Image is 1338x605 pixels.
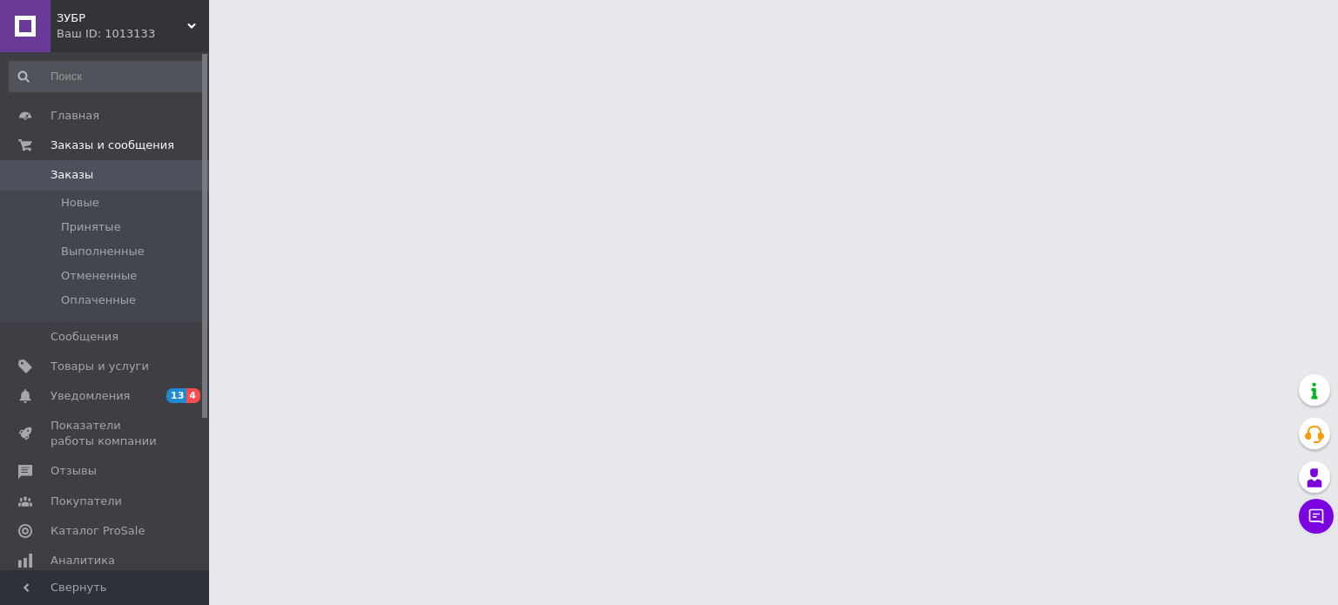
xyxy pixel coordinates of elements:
[51,329,118,345] span: Сообщения
[61,219,121,235] span: Принятые
[51,108,99,124] span: Главная
[51,138,174,153] span: Заказы и сообщения
[51,388,130,404] span: Уведомления
[61,268,137,284] span: Отмененные
[51,553,115,568] span: Аналитика
[9,61,206,92] input: Поиск
[61,244,145,259] span: Выполненные
[57,26,209,42] div: Ваш ID: 1013133
[51,418,161,449] span: Показатели работы компании
[51,359,149,374] span: Товары и услуги
[51,494,122,509] span: Покупатели
[1299,499,1334,534] button: Чат с покупателем
[51,463,97,479] span: Отзывы
[166,388,186,403] span: 13
[61,195,99,211] span: Новые
[61,292,136,308] span: Оплаченные
[186,388,200,403] span: 4
[51,167,93,183] span: Заказы
[51,523,145,539] span: Каталог ProSale
[57,10,187,26] span: ЗУБР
